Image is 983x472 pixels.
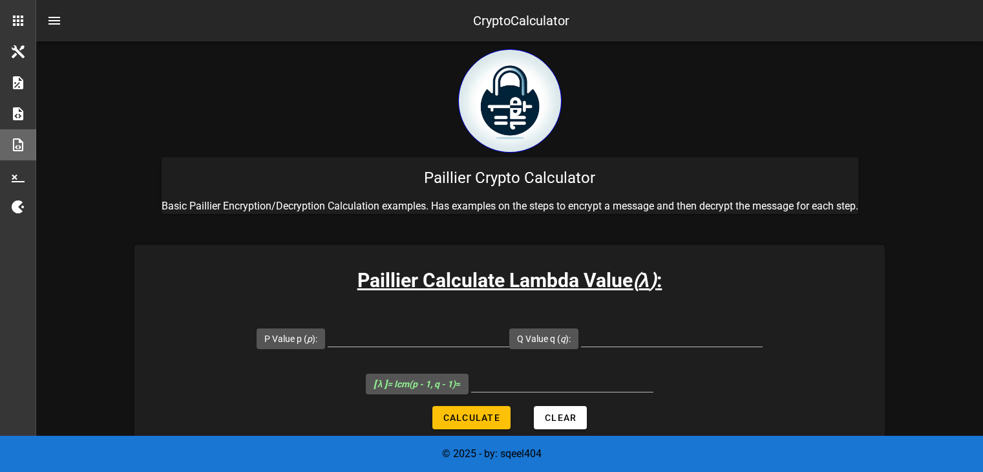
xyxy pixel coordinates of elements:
[458,143,562,155] a: home
[134,266,885,295] h3: Paillier Calculate Lambda Value :
[458,49,562,153] img: encryption logo
[374,379,388,389] b: [ λ ]
[639,269,650,292] b: λ
[162,157,858,198] div: Paillier Crypto Calculator
[473,11,569,30] div: CryptoCalculator
[374,379,461,389] span: =
[307,334,312,344] i: p
[544,413,576,423] span: Clear
[560,334,565,344] i: q
[633,269,657,292] i: ( )
[432,406,511,429] button: Calculate
[374,379,456,389] i: = lcm(p - 1, q - 1)
[264,332,317,345] label: P Value p ( ):
[517,332,571,345] label: Q Value q ( ):
[162,198,858,214] p: Basic Paillier Encryption/Decryption Calculation examples. Has examples on the steps to encrypt a...
[39,5,70,36] button: nav-menu-toggle
[442,447,542,460] span: © 2025 - by: sqeel404
[443,413,500,423] span: Calculate
[534,406,587,429] button: Clear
